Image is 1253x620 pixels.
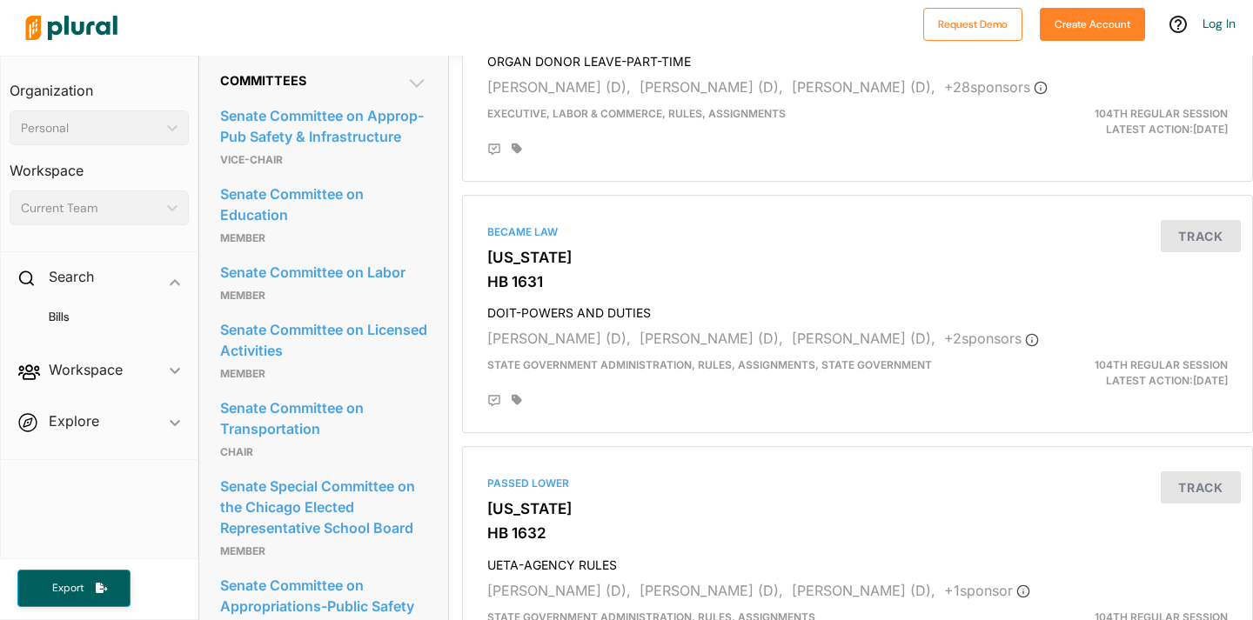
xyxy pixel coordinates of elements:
h4: DOIT-POWERS AND DUTIES [487,297,1228,321]
h2: Search [49,267,94,286]
a: Bills [27,309,180,325]
span: State Government Administration, Rules, Assignments, State Government [487,358,932,371]
a: Senate Special Committee on the Chicago Elected Representative School Board [220,473,427,541]
a: Senate Committee on Approp- Pub Safety & Infrastructure [220,103,427,150]
a: Create Account [1040,14,1145,32]
a: Senate Committee on Labor [220,259,427,285]
p: Vice-Chair [220,150,427,170]
button: Track [1161,220,1241,252]
span: [PERSON_NAME] (D), [487,330,631,347]
button: Create Account [1040,8,1145,41]
div: Add Position Statement [487,143,501,157]
a: Senate Committee on Transportation [220,395,427,442]
a: Senate Committee on Education [220,181,427,228]
div: Personal [21,119,160,137]
a: Request Demo [923,14,1022,32]
div: Latest Action: [DATE] [985,106,1241,137]
button: Request Demo [923,8,1022,41]
p: Member [220,363,427,384]
p: Member [220,285,427,306]
p: Member [220,228,427,249]
span: [PERSON_NAME] (D), [487,582,631,599]
span: [PERSON_NAME] (D), [792,330,935,347]
button: Export [17,570,131,607]
h3: Organization [10,65,189,103]
span: [PERSON_NAME] (D), [487,78,631,96]
div: Became Law [487,224,1228,240]
a: Log In [1203,16,1236,31]
div: Add tags [512,143,522,155]
div: Passed Lower [487,476,1228,491]
h4: UETA-AGENCY RULES [487,550,1228,573]
button: Track [1161,471,1241,503]
div: Current Team [21,199,160,217]
span: Executive, Labor & Commerce, Rules, Assignments [487,107,786,120]
span: [PERSON_NAME] (D), [640,78,783,96]
h3: [US_STATE] [487,249,1228,266]
span: [PERSON_NAME] (D), [640,330,783,347]
h3: Workspace [10,145,189,183]
span: + 2 sponsor s [944,330,1039,347]
span: 104th Regular Session [1095,107,1228,120]
p: Chair [220,442,427,463]
h3: [US_STATE] [487,500,1228,517]
span: [PERSON_NAME] (D), [792,78,935,96]
span: + 28 sponsor s [944,78,1048,96]
a: Senate Committee on Licensed Activities [220,317,427,363]
span: 104th Regular Session [1095,358,1228,371]
div: Add tags [512,394,522,406]
div: Add Position Statement [487,394,501,408]
span: Export [40,581,96,596]
h3: HB 1631 [487,273,1228,290]
span: Committees [220,73,306,88]
p: Member [220,541,427,562]
div: Latest Action: [DATE] [985,357,1241,389]
span: [PERSON_NAME] (D), [792,582,935,599]
h3: HB 1632 [487,524,1228,542]
span: + 1 sponsor [944,582,1030,599]
span: [PERSON_NAME] (D), [640,582,783,599]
